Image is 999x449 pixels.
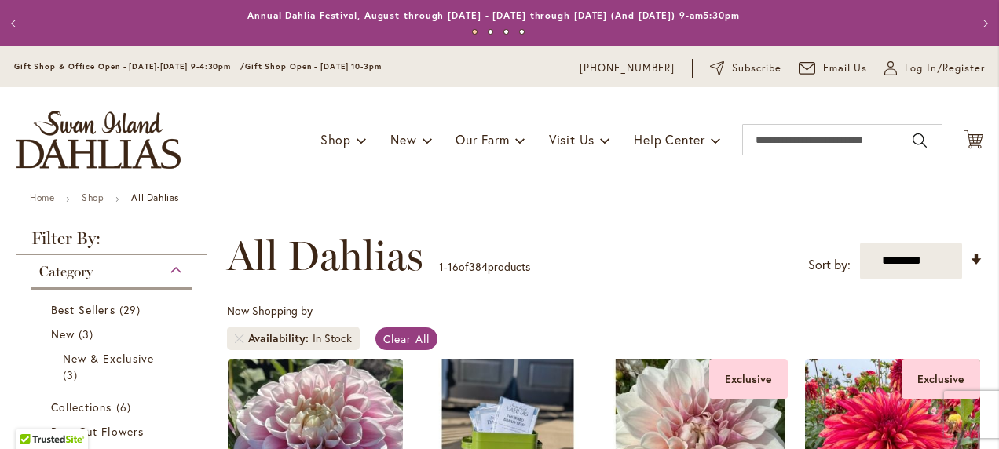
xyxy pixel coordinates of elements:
span: Collections [51,400,112,414]
span: 1 [439,259,444,274]
button: 1 of 4 [472,29,478,35]
span: 6 [116,399,135,415]
button: 4 of 4 [519,29,525,35]
a: New &amp; Exclusive [63,350,164,383]
span: New & Exclusive [63,351,154,366]
span: 384 [469,259,488,274]
strong: Filter By: [16,230,207,255]
span: Clear All [383,331,430,346]
span: All Dahlias [227,232,423,279]
div: In Stock [313,330,352,346]
span: Gift Shop Open - [DATE] 10-3pm [245,61,382,71]
span: 3 [63,367,82,383]
button: Next [968,8,999,39]
span: 29 [119,301,145,318]
span: Shop [320,131,351,148]
p: - of products [439,254,530,279]
span: Our Farm [456,131,509,148]
a: Annual Dahlia Festival, August through [DATE] - [DATE] through [DATE] (And [DATE]) 9-am5:30pm [247,9,740,21]
span: Log In/Register [905,60,985,76]
a: New [51,326,176,342]
a: Subscribe [710,60,781,76]
a: Home [30,192,54,203]
a: Email Us [799,60,868,76]
span: Gift Shop & Office Open - [DATE]-[DATE] 9-4:30pm / [14,61,245,71]
span: Best Sellers [51,302,115,317]
span: New [51,327,75,341]
a: Best Sellers [51,301,176,318]
a: Clear All [375,327,437,350]
button: 3 of 4 [503,29,509,35]
a: store logo [16,111,181,169]
a: [PHONE_NUMBER] [580,60,675,76]
div: Exclusive [709,359,788,399]
a: Remove Availability In Stock [235,334,244,343]
span: New [390,131,416,148]
span: 3 [79,326,97,342]
span: Email Us [823,60,868,76]
span: Now Shopping by [227,303,313,318]
div: Exclusive [902,359,980,399]
a: Log In/Register [884,60,985,76]
span: Visit Us [549,131,595,148]
span: Best Cut Flowers [51,424,144,439]
span: Category [39,263,93,280]
span: Help Center [634,131,705,148]
strong: All Dahlias [131,192,179,203]
label: Sort by: [808,250,851,279]
span: Availability [248,330,313,346]
span: Subscribe [732,60,781,76]
button: 2 of 4 [488,29,493,35]
a: Shop [82,192,104,203]
span: 16 [448,259,459,274]
a: Collections [51,399,176,415]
